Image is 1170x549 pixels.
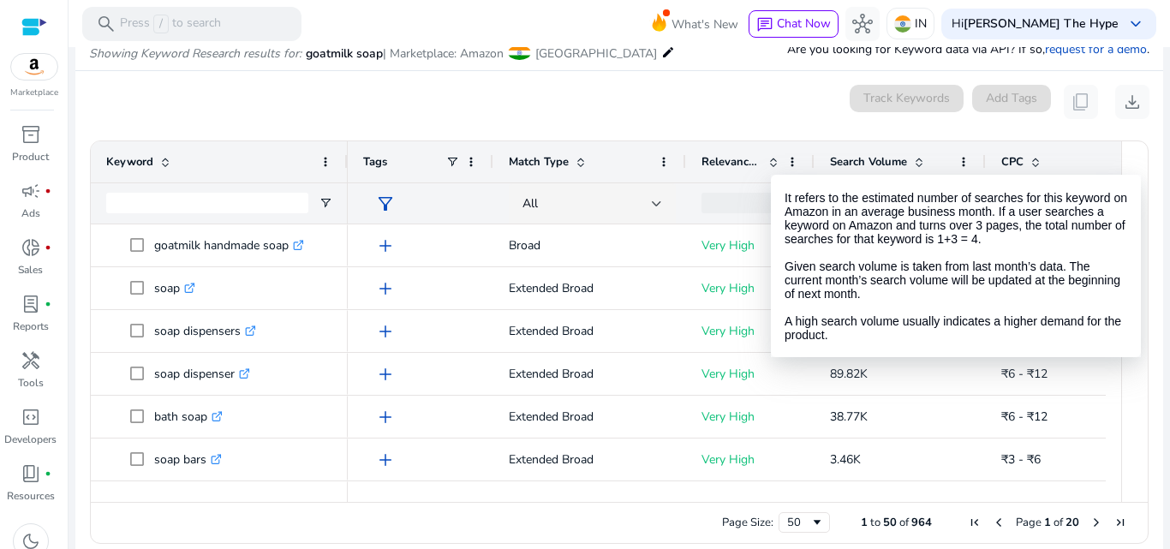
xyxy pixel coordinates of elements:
p: Hi [952,18,1119,30]
span: add [375,236,396,256]
p: Very High [701,399,799,434]
span: of [899,515,909,530]
div: Next Page [1089,516,1103,529]
i: Showing Keyword Research results for: [89,45,301,62]
span: fiber_manual_record [45,244,51,251]
p: soap [154,271,195,306]
span: Search Volume [830,154,907,170]
p: Press to search [120,15,221,33]
p: Sales [18,262,43,277]
span: search [96,14,116,34]
span: fiber_manual_record [45,470,51,477]
p: Extended Broad [509,442,671,477]
p: Broad [509,228,671,263]
mat-icon: edit [661,42,675,63]
p: soap dispensers [154,313,256,349]
p: soap holder [154,485,233,520]
span: donut_small [21,237,41,258]
p: Very High [701,228,799,263]
div: Page Size [779,512,830,533]
p: Very High [701,356,799,391]
button: Open Filter Menu [957,196,970,210]
div: Page Size: [722,515,773,530]
div: Last Page [1113,516,1127,529]
p: Developers [4,432,57,447]
span: [GEOGRAPHIC_DATA] [535,45,657,62]
span: 1.28K [830,323,861,339]
span: Chat Now [777,15,831,32]
span: filter_alt [375,194,396,214]
span: 38.77K [830,409,868,425]
p: Product [12,149,49,164]
p: Very High [701,271,799,306]
button: download [1115,85,1149,119]
span: chat [756,16,773,33]
span: goatmilk soap [306,45,383,62]
img: in.svg [894,15,911,33]
span: < 100 [830,237,861,254]
button: chatChat Now [749,10,839,38]
span: 50 [883,515,897,530]
b: [PERSON_NAME] The Hype [964,15,1119,32]
span: inventory_2 [21,124,41,145]
span: All [522,195,538,212]
p: IN [915,9,927,39]
span: to [870,515,880,530]
span: handyman [21,350,41,371]
p: soap dispenser [154,356,250,391]
p: goatmilk handmade soap [154,228,304,263]
span: book_4 [21,463,41,484]
span: 20 [1066,515,1079,530]
span: code_blocks [21,407,41,427]
span: add [375,407,396,427]
p: Reports [13,319,49,334]
span: ₹6 - ₹12 [1001,409,1048,425]
p: Extended Broad [509,485,671,520]
input: CPC Filter Input [1001,193,1118,213]
span: hub [852,14,873,34]
div: Previous Page [992,516,1006,529]
p: Tools [18,375,44,391]
span: 89.82K [830,366,868,382]
p: Resources [7,488,55,504]
span: download [1122,92,1143,112]
p: Extended Broad [509,271,671,306]
button: hub [845,7,880,41]
p: Extended Broad [509,399,671,434]
span: ₹3 - ₹5 [1001,237,1041,254]
div: 50 [787,515,810,530]
p: Very High [701,442,799,477]
img: amazon.svg [11,54,57,80]
span: 964 [911,515,932,530]
span: add [375,450,396,470]
button: Open Filter Menu [785,196,799,210]
span: / [153,15,169,33]
p: Marketplace [10,87,58,99]
span: Columns [1128,194,1143,238]
input: Keyword Filter Input [106,193,308,213]
span: CPC [1001,154,1024,170]
span: add [375,364,396,385]
span: Relevance Score [701,154,761,170]
input: Search Volume Filter Input [830,193,946,213]
span: ₹6 - ₹12 [1001,366,1048,382]
span: What's New [672,9,738,39]
p: bath soap [154,399,223,434]
p: Ads [21,206,40,221]
div: First Page [968,516,982,529]
span: Page [1016,515,1042,530]
p: soap bars [154,442,222,477]
span: | Marketplace: Amazon [383,45,504,62]
button: Open Filter Menu [319,196,332,210]
span: keyboard_arrow_down [1125,14,1146,34]
span: add [375,321,396,342]
span: Match Type [509,154,569,170]
span: add [375,278,396,299]
span: 1 [861,515,868,530]
span: fiber_manual_record [45,301,51,307]
span: ₹6 - ₹12 [1001,323,1048,339]
span: ₹3 - ₹6 [1001,451,1041,468]
span: 3.46K [830,451,861,468]
p: Very High [701,313,799,349]
span: 1 [1044,515,1051,530]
